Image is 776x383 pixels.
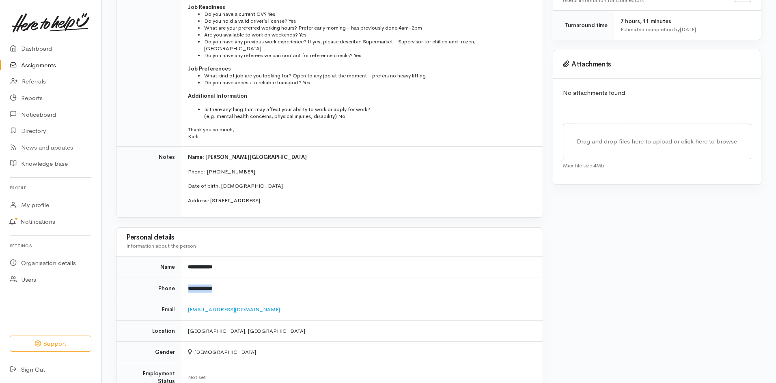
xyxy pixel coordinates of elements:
[680,26,696,33] time: [DATE]
[188,4,225,11] span: Job Readiness
[188,65,231,72] span: Job Preferences
[10,240,91,251] h6: Settings
[577,137,737,145] span: Drag and drop files here to upload or click here to browse
[204,11,533,17] li: Do you have a current CV? Yes
[116,342,181,363] td: Gender
[188,349,256,355] span: [DEMOGRAPHIC_DATA]
[116,299,181,321] td: Email
[553,11,614,40] td: Turnaround time
[563,88,751,98] p: No attachments found
[204,52,533,59] li: Do you have any referees we can contact for reference checks? Yes
[204,31,533,38] li: Are you available to work on weekends? Yes
[188,133,533,140] p: Karli
[188,126,533,133] p: Thank you so much,
[563,60,751,68] h3: Attachments
[188,374,206,381] span: Not set
[204,24,533,31] li: What are your preferred working hours? Prefer early morning - has previously done 4am-2pm
[116,257,181,278] td: Name
[204,17,533,24] li: Do you hold a valid driver’s license? Yes
[188,168,533,176] p: Phone: [PHONE_NUMBER]
[204,106,533,120] li: Is there anything that may affect your ability to work or apply for work? (e.g. mental health con...
[116,147,181,218] td: Notes
[10,182,91,193] h6: Profile
[10,336,91,352] button: Support
[204,38,533,52] li: Do you have any previous work experience? If yes, please describe: Supermarket - Supervisor for c...
[563,159,751,170] div: Max file size 4Mb
[116,320,181,342] td: Location
[621,26,751,34] div: Estimated completion by
[126,242,196,249] span: Information about the person
[204,72,533,79] li: What kind of job are you looking for? Open to any job at the moment - prefers no heavy lifting
[188,92,247,99] span: Additional Information
[621,18,671,25] span: 7 hours, 11 minutes
[181,320,543,342] td: [GEOGRAPHIC_DATA], [GEOGRAPHIC_DATA]
[188,182,533,190] p: Date of birth: [DEMOGRAPHIC_DATA]
[116,278,181,299] td: Phone
[126,234,533,242] h3: Personal details
[204,79,533,86] li: Do you have access to reliable transport? Yes
[188,306,280,313] a: [EMAIL_ADDRESS][DOMAIN_NAME]
[188,197,533,205] p: Address: [STREET_ADDRESS]
[188,154,307,160] span: Name: [PERSON_NAME][GEOGRAPHIC_DATA]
